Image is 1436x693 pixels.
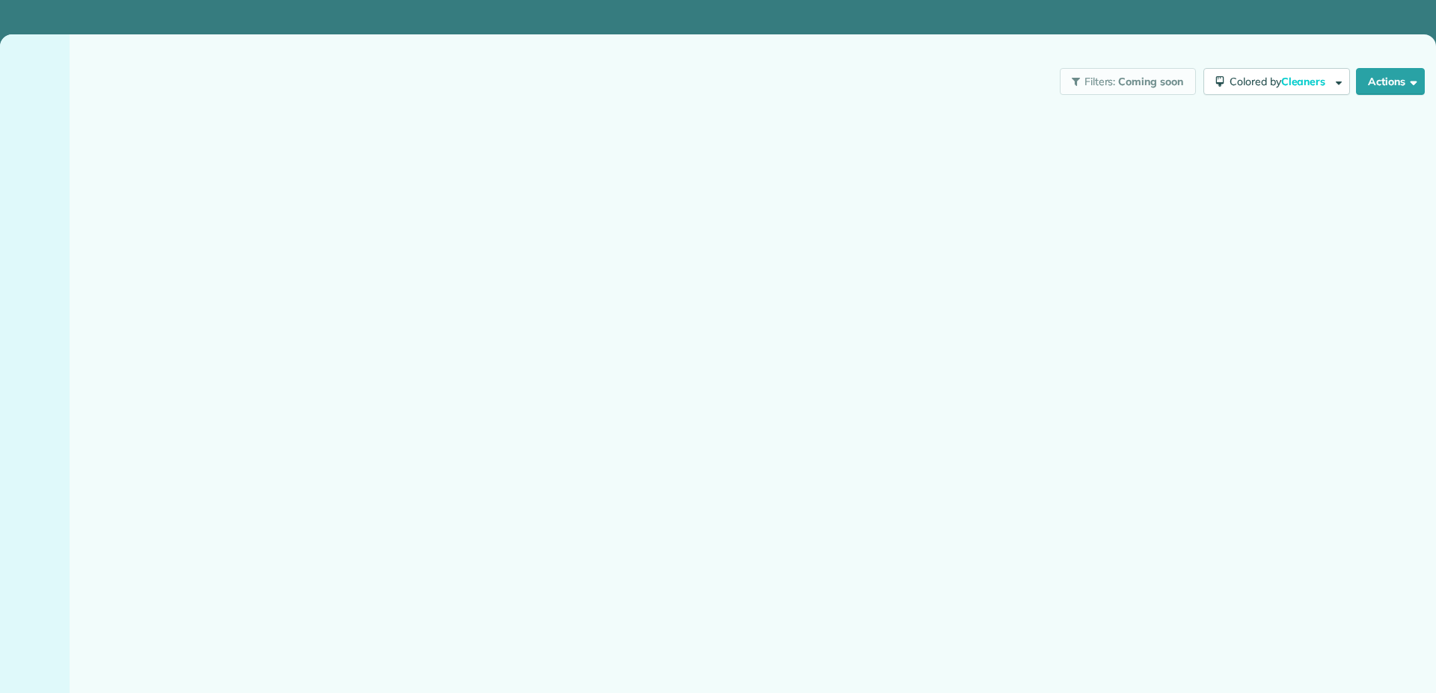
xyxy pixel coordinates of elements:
button: Colored byCleaners [1203,68,1350,95]
span: Cleaners [1281,75,1328,88]
span: Coming soon [1118,75,1184,88]
span: Colored by [1230,75,1331,88]
span: Filters: [1084,75,1116,88]
button: Actions [1356,68,1425,95]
